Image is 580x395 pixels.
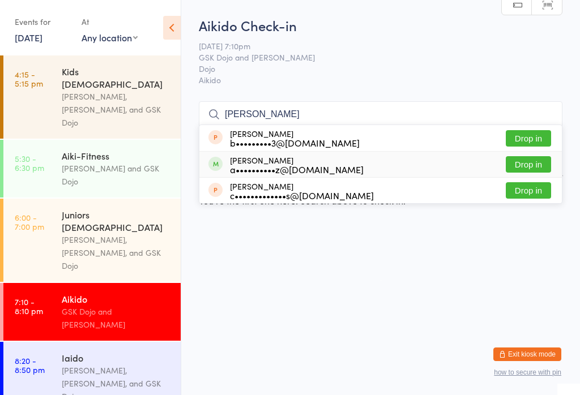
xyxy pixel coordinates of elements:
div: [PERSON_NAME], [PERSON_NAME], and GSK Dojo [62,233,171,272]
span: GSK Dojo and [PERSON_NAME] [199,51,545,63]
div: GSK Dojo and [PERSON_NAME] [62,305,171,331]
button: Exit kiosk mode [493,347,561,361]
time: 6:00 - 7:00 pm [15,213,44,231]
span: Aikido [199,74,562,85]
a: [DATE] [15,31,42,44]
span: [DATE] 7:10pm [199,40,545,51]
time: 5:30 - 6:30 pm [15,154,44,172]
div: At [82,12,138,31]
div: Kids [DEMOGRAPHIC_DATA] [62,65,171,90]
div: [PERSON_NAME], [PERSON_NAME], and GSK Dojo [62,90,171,129]
a: 6:00 -7:00 pmJuniors [DEMOGRAPHIC_DATA][PERSON_NAME], [PERSON_NAME], and GSK Dojo [3,199,181,282]
h2: Aikido Check-in [199,16,562,35]
div: Events for [15,12,70,31]
time: 8:20 - 8:50 pm [15,356,45,374]
div: Juniors [DEMOGRAPHIC_DATA] [62,208,171,233]
span: Dojo [199,63,545,74]
time: 7:10 - 8:10 pm [15,297,43,315]
button: Drop in [506,156,551,173]
div: Any location [82,31,138,44]
button: how to secure with pin [494,368,561,376]
time: 4:15 - 5:15 pm [15,70,43,88]
div: Aiki-Fitness [62,149,171,162]
a: 5:30 -6:30 pmAiki-Fitness[PERSON_NAME] and GSK Dojo [3,140,181,197]
div: [PERSON_NAME] [230,156,364,174]
input: Search [199,101,562,127]
div: Iaido [62,351,171,364]
div: [PERSON_NAME] [230,182,374,200]
div: b•••••••••3@[DOMAIN_NAME] [230,138,360,147]
button: Drop in [506,182,551,199]
a: 4:15 -5:15 pmKids [DEMOGRAPHIC_DATA][PERSON_NAME], [PERSON_NAME], and GSK Dojo [3,55,181,139]
div: c•••••••••••••s@[DOMAIN_NAME] [230,191,374,200]
div: [PERSON_NAME] [230,129,360,147]
a: 7:10 -8:10 pmAikidoGSK Dojo and [PERSON_NAME] [3,283,181,341]
div: [PERSON_NAME] and GSK Dojo [62,162,171,188]
div: Aikido [62,293,171,305]
button: Drop in [506,130,551,147]
div: a••••••••••z@[DOMAIN_NAME] [230,165,364,174]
